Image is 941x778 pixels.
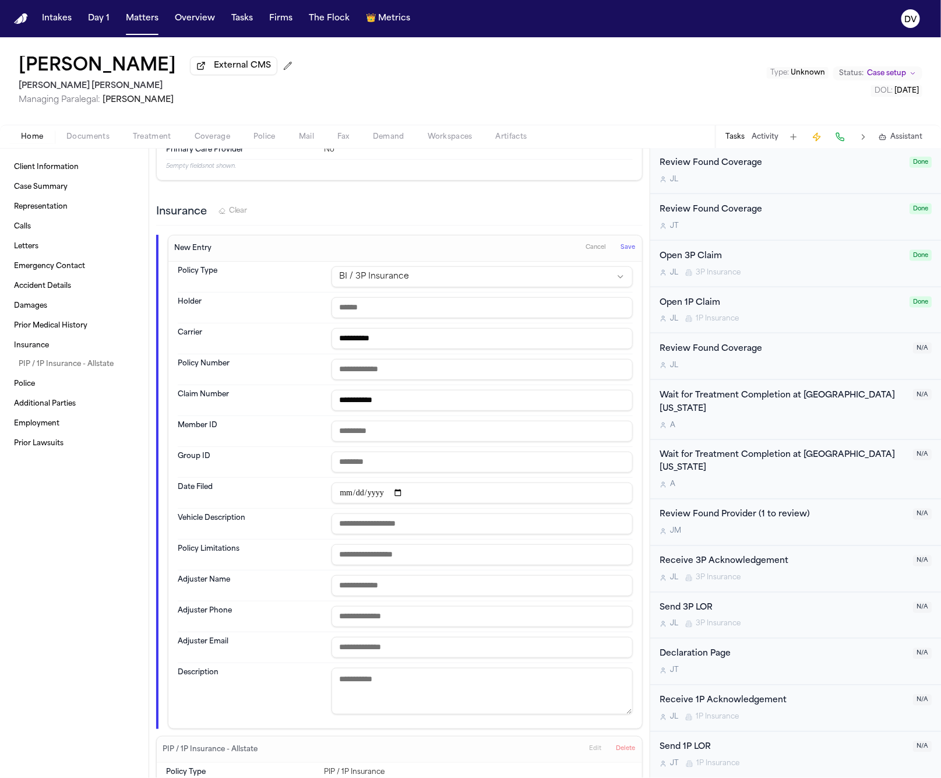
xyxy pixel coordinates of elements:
[650,333,941,380] div: Open task: Review Found Coverage
[617,239,639,258] button: Save
[9,375,139,393] a: Police
[670,175,678,184] span: J L
[696,713,739,722] span: 1P Insurance
[337,132,350,142] span: Fax
[160,745,260,754] h3: PIP / 1P Insurance - Allstate
[650,732,941,778] div: Open task: Send 1P LOR
[166,145,317,154] dt: Primary Care Provider
[650,380,941,440] div: Open task: Wait for Treatment Completion at University of Utah Hospital
[660,157,903,170] div: Review Found Coverage
[660,203,903,217] div: Review Found Coverage
[156,204,207,220] h3: Insurance
[19,56,176,77] h1: [PERSON_NAME]
[253,132,276,142] span: Police
[660,250,903,263] div: Open 3P Claim
[650,194,941,241] div: Open task: Review Found Coverage
[696,314,739,323] span: 1P Insurance
[265,8,297,29] button: Firms
[190,57,277,75] button: External CMS
[103,96,174,104] span: [PERSON_NAME]
[428,132,473,142] span: Workspaces
[696,759,739,769] span: 1P Insurance
[170,8,220,29] button: Overview
[166,768,317,777] dt: Policy Type
[496,132,527,142] span: Artifacts
[373,132,404,142] span: Demand
[616,745,635,753] span: Delete
[752,132,778,142] button: Activity
[14,355,139,374] a: PIP / 1P Insurance - Allstate
[670,361,678,370] span: J L
[37,8,76,29] a: Intakes
[913,509,932,520] span: N/A
[178,390,325,411] dt: Claim Number
[875,87,893,94] span: DOL :
[304,8,354,29] a: The Flock
[913,449,932,460] span: N/A
[9,395,139,413] a: Additional Parties
[650,287,941,334] div: Open task: Open 1P Claim
[178,483,325,504] dt: Date Filed
[650,685,941,732] div: Open task: Receive 1P Acknowledgement
[227,8,258,29] button: Tasks
[913,389,932,400] span: N/A
[910,203,932,214] span: Done
[121,8,163,29] button: Matters
[178,637,325,658] dt: Adjuster Email
[660,602,906,615] div: Send 3P LOR
[910,157,932,168] span: Done
[178,606,325,627] dt: Adjuster Phone
[178,359,325,380] dt: Policy Number
[83,8,114,29] button: Day 1
[9,178,139,196] a: Case Summary
[871,85,922,97] button: Edit DOL: 2025-08-23
[299,132,314,142] span: Mail
[660,555,906,569] div: Receive 3P Acknowledgement
[910,250,932,261] span: Done
[670,713,678,722] span: J L
[670,666,679,675] span: J T
[660,389,906,416] div: Wait for Treatment Completion at [GEOGRAPHIC_DATA][US_STATE]
[172,244,214,253] h3: New Entry
[670,573,678,583] span: J L
[9,257,139,276] a: Emergency Contact
[660,509,906,522] div: Review Found Provider (1 to review)
[19,96,100,104] span: Managing Paralegal:
[361,8,415,29] button: crownMetrics
[229,206,247,216] span: Clear
[670,759,679,769] span: J T
[218,206,247,216] button: Clear Insurance
[9,158,139,177] a: Client Information
[785,129,802,145] button: Add Task
[9,297,139,315] a: Damages
[9,336,139,355] a: Insurance
[650,639,941,685] div: Open task: Declaration Page
[650,241,941,287] div: Open task: Open 3P Claim
[324,768,633,777] div: PIP / 1P Insurance
[670,619,678,629] span: J L
[913,343,932,354] span: N/A
[178,452,325,473] dt: Group ID
[660,449,906,476] div: Wait for Treatment Completion at [GEOGRAPHIC_DATA][US_STATE]
[839,69,864,78] span: Status:
[9,414,139,433] a: Employment
[650,499,941,546] div: Open task: Review Found Provider (1 to review)
[890,132,922,142] span: Assistant
[767,67,829,79] button: Edit Type: Unknown
[178,575,325,596] dt: Adjuster Name
[133,132,171,142] span: Treatment
[910,297,932,308] span: Done
[9,198,139,216] a: Representation
[670,268,678,277] span: J L
[621,244,635,252] span: Save
[650,440,941,500] div: Open task: Wait for Treatment Completion at University of Utah Hospital
[913,555,932,566] span: N/A
[9,217,139,236] a: Calls
[832,129,848,145] button: Make a Call
[214,60,271,72] span: External CMS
